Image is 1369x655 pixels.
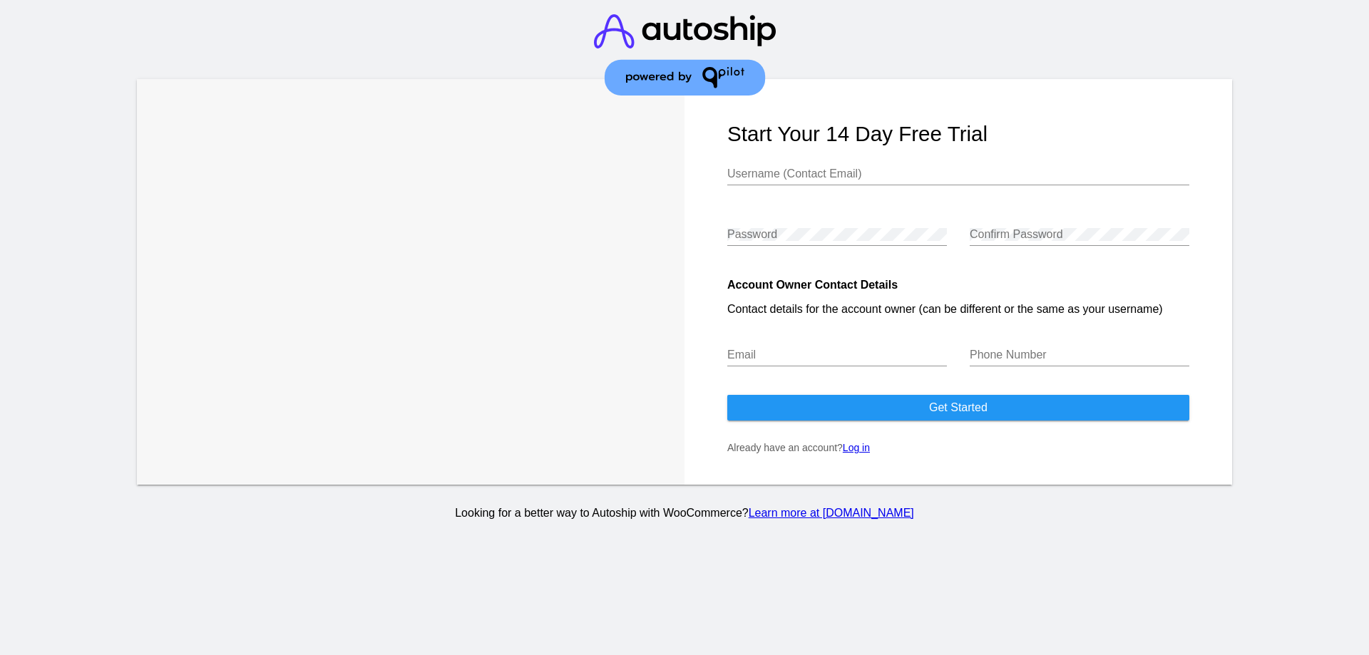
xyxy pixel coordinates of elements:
a: Log in [843,442,870,453]
p: Looking for a better way to Autoship with WooCommerce? [135,507,1235,520]
p: Contact details for the account owner (can be different or the same as your username) [727,303,1189,316]
button: Get started [727,395,1189,421]
input: Username (Contact Email) [727,167,1189,180]
span: Get started [929,401,988,413]
h1: Start your 14 day free trial [727,122,1189,146]
input: Email [727,349,947,361]
p: Already have an account? [727,442,1189,453]
input: Phone Number [970,349,1189,361]
strong: Account Owner Contact Details [727,279,898,291]
a: Learn more at [DOMAIN_NAME] [749,507,914,519]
